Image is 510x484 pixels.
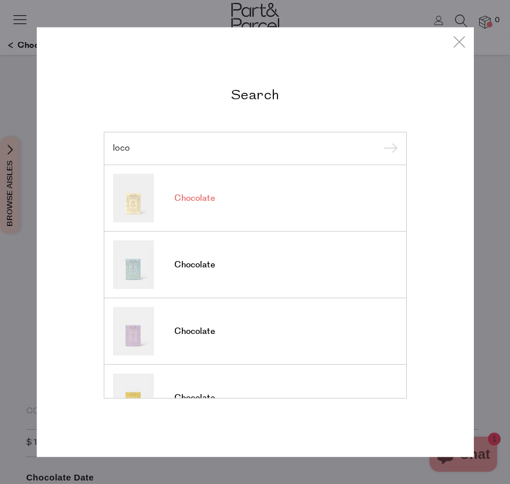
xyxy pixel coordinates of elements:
[113,241,398,289] a: Chocolate
[113,307,154,356] img: Chocolate
[113,241,154,289] img: Chocolate
[113,374,398,422] a: Chocolate
[113,174,154,222] img: Chocolate
[113,374,154,422] img: Chocolate
[104,85,407,102] h2: Search
[174,326,215,337] span: Chocolate
[174,259,215,271] span: Chocolate
[113,307,398,356] a: Chocolate
[174,193,215,204] span: Chocolate
[113,174,398,222] a: Chocolate
[174,392,215,404] span: Chocolate
[113,144,398,152] input: Search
